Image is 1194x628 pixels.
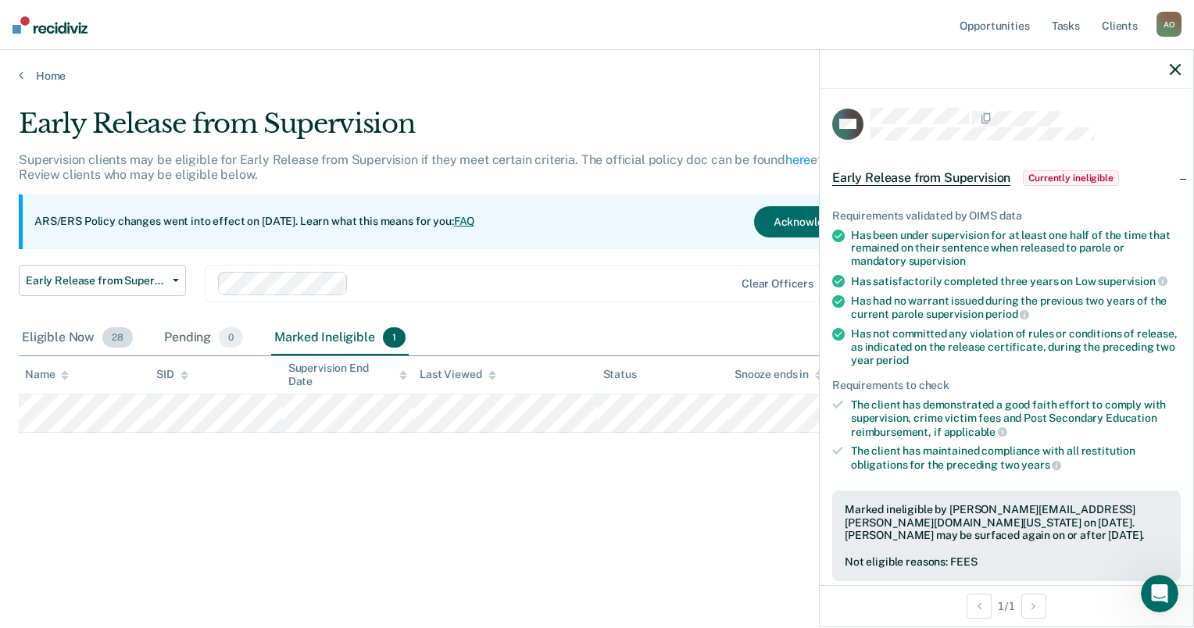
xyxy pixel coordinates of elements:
span: 28 [102,327,133,348]
span: years [1021,459,1061,471]
span: period [876,354,908,366]
div: The client has demonstrated a good faith effort to comply with supervision, crime victim fees and... [851,398,1181,438]
span: Early Release from Supervision [832,170,1010,186]
div: Supervision End Date [288,362,407,388]
div: Eligible Now [19,321,136,355]
div: Has not committed any violation of rules or conditions of release, as indicated on the release ce... [851,327,1181,366]
button: Previous Opportunity [967,594,992,619]
a: Home [19,69,1175,83]
div: Requirements to check [832,379,1181,392]
div: Last Viewed [420,368,495,381]
span: applicable [944,426,1007,438]
span: supervision [909,255,966,267]
div: SID [156,368,188,381]
div: Pending [161,321,246,355]
span: Currently ineligible [1023,170,1119,186]
div: Name [25,368,69,381]
div: Has been under supervision for at least one half of the time that remained on their sentence when... [851,229,1181,268]
div: Early Release from SupervisionCurrently ineligible [820,153,1193,203]
div: Clear officers [742,277,813,291]
span: period [985,308,1029,320]
span: Early Release from Supervision [26,274,166,287]
div: 1 / 1 [820,585,1193,626]
div: Has had no warrant issued during the previous two years of the current parole supervision [851,294,1181,321]
div: Marked Ineligible [271,321,409,355]
button: Next Opportunity [1021,594,1046,619]
span: 0 [219,327,243,348]
div: Requirements validated by OIMS data [832,209,1181,223]
div: Not eligible reasons: FEES [845,555,1168,569]
div: Marked ineligible by [PERSON_NAME][EMAIL_ADDRESS][PERSON_NAME][DOMAIN_NAME][US_STATE] on [DATE]. ... [845,503,1168,542]
div: A O [1156,12,1181,37]
p: ARS/ERS Policy changes went into effect on [DATE]. Learn what this means for you: [34,214,475,230]
img: Recidiviz [13,16,88,34]
div: Has satisfactorily completed three years on Low [851,274,1181,288]
span: supervision [1098,275,1167,287]
a: FAQ [454,215,476,227]
a: here [785,152,810,167]
p: Supervision clients may be eligible for Early Release from Supervision if they meet certain crite... [19,152,906,182]
iframe: Intercom live chat [1141,575,1178,612]
div: The client has maintained compliance with all restitution obligations for the preceding two [851,444,1181,471]
div: Status [603,368,637,381]
span: 1 [383,327,406,348]
button: Acknowledge & Close [754,206,903,237]
div: Early Release from Supervision [19,108,914,152]
div: Snooze ends in [735,368,823,381]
